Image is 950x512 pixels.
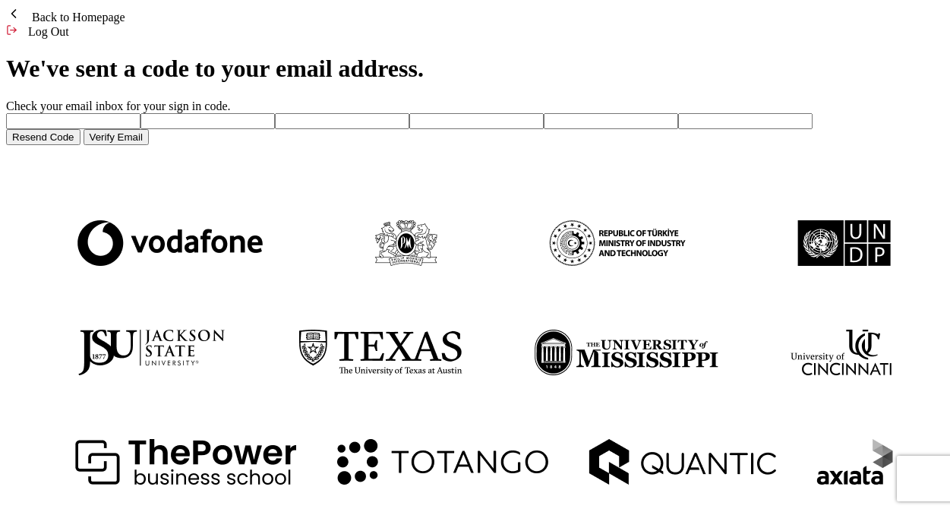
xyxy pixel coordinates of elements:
span: Check your email inbox for your sign in code. [6,100,231,112]
span: Log Out [28,25,69,38]
button: Verify Email [84,129,149,145]
span: Back to Homepage [32,11,125,24]
span: Verify Email [90,131,143,143]
button: Resend Code [6,129,80,145]
h1: We've sent a code to your email address. [6,55,944,83]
